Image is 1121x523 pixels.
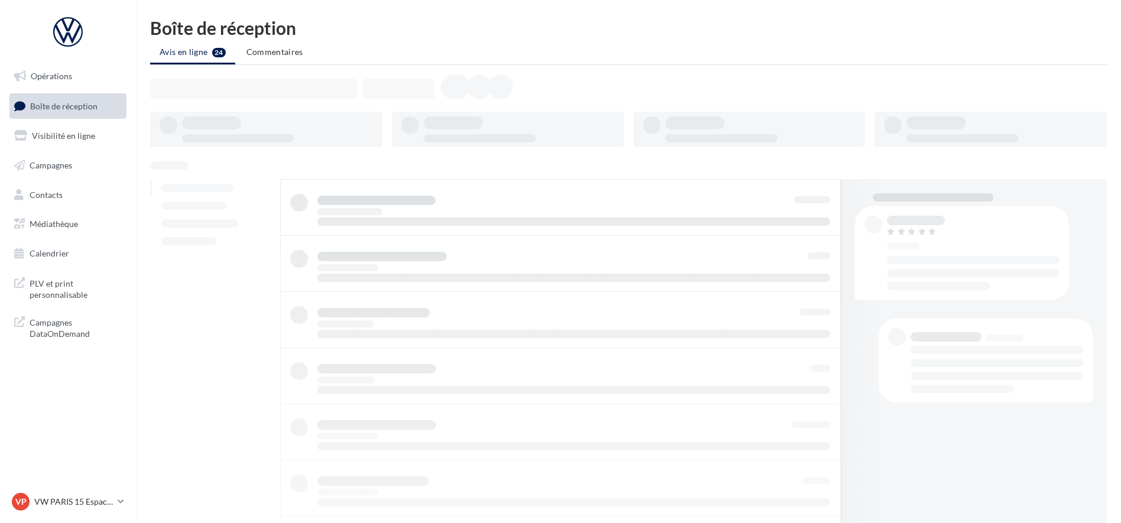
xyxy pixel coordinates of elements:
[7,183,129,207] a: Contacts
[30,275,122,301] span: PLV et print personnalisable
[30,189,63,199] span: Contacts
[30,219,78,229] span: Médiathèque
[7,241,129,266] a: Calendrier
[7,153,129,178] a: Campagnes
[32,131,95,141] span: Visibilité en ligne
[30,100,98,111] span: Boîte de réception
[150,19,1107,37] div: Boîte de réception
[30,248,69,258] span: Calendrier
[31,71,72,81] span: Opérations
[7,271,129,306] a: PLV et print personnalisable
[9,490,126,513] a: VP VW PARIS 15 Espace Suffren
[30,314,122,340] span: Campagnes DataOnDemand
[15,496,27,508] span: VP
[7,124,129,148] a: Visibilité en ligne
[7,212,129,236] a: Médiathèque
[34,496,113,508] p: VW PARIS 15 Espace Suffren
[7,310,129,345] a: Campagnes DataOnDemand
[246,47,303,57] span: Commentaires
[30,160,72,170] span: Campagnes
[7,64,129,89] a: Opérations
[7,93,129,119] a: Boîte de réception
